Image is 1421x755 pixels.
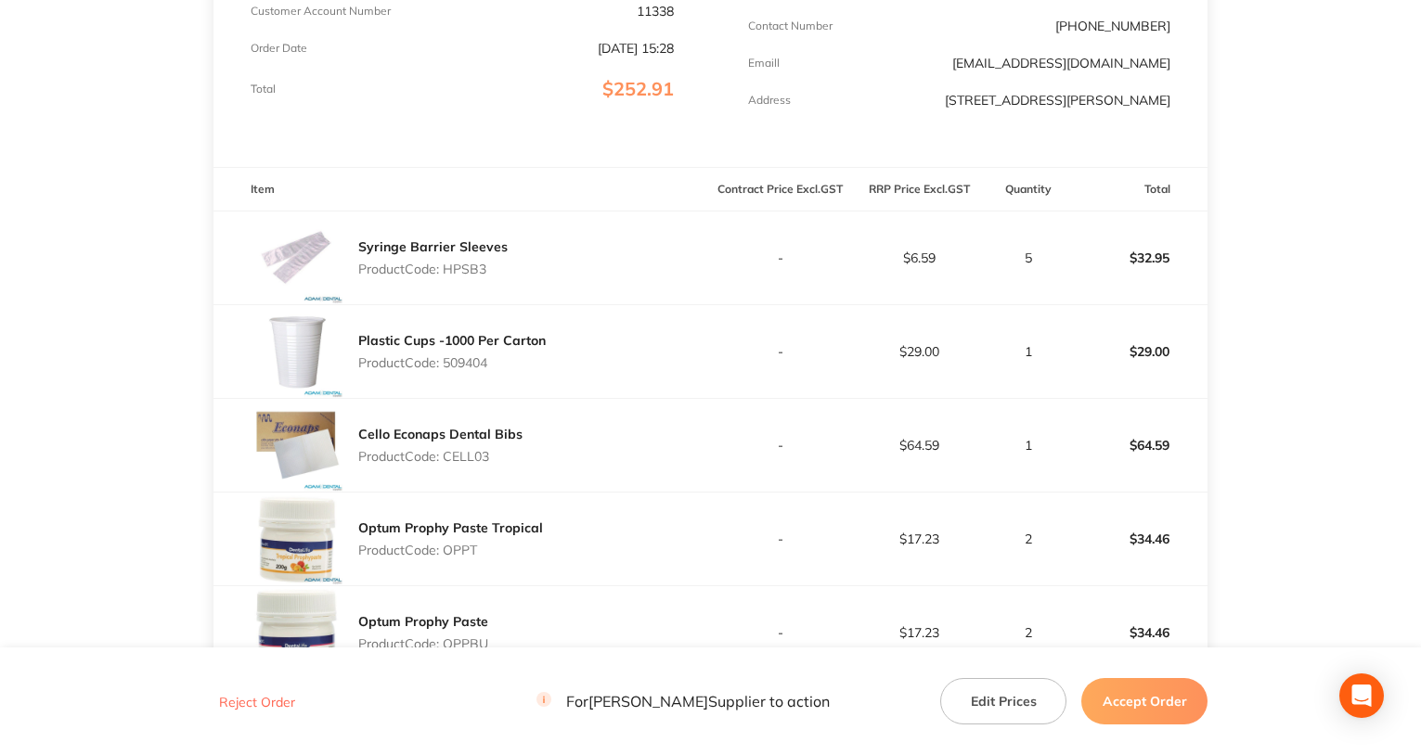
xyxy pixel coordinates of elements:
[712,531,849,546] p: -
[952,55,1170,71] a: [EMAIL_ADDRESS][DOMAIN_NAME]
[358,519,543,536] a: Optum Prophy Paste Tropical
[851,250,988,265] p: $6.59
[712,438,849,453] p: -
[602,77,674,100] span: $252.91
[1081,678,1208,724] button: Accept Order
[945,93,1170,108] p: [STREET_ADDRESS][PERSON_NAME]
[851,625,988,640] p: $17.23
[251,493,343,585] img: bWw2NzVsNg
[711,168,850,211] th: Contract Price Excl. GST
[989,168,1069,211] th: Quantity
[1055,19,1170,33] p: [PHONE_NUMBER]
[213,168,711,211] th: Item
[1069,329,1207,374] p: $29.00
[358,543,543,557] p: Product Code: OPPT
[748,57,780,70] p: Emaill
[748,19,833,32] p: Contact Number
[990,344,1068,359] p: 1
[598,41,674,56] p: [DATE] 15:28
[213,694,301,710] button: Reject Order
[850,168,989,211] th: RRP Price Excl. GST
[251,5,391,18] p: Customer Account Number
[536,693,830,710] p: For [PERSON_NAME] Supplier to action
[251,83,276,96] p: Total
[851,531,988,546] p: $17.23
[748,94,791,107] p: Address
[990,438,1068,453] p: 1
[712,625,849,640] p: -
[358,238,508,255] a: Syringe Barrier Sleeves
[990,250,1068,265] p: 5
[251,399,343,492] img: b3g1amo0MQ
[712,250,849,265] p: -
[1069,610,1207,655] p: $34.46
[358,449,523,464] p: Product Code: CELL03
[251,305,343,398] img: aGV6dzB1cQ
[251,211,343,304] img: M2ZlcnZrNA
[712,344,849,359] p: -
[1069,236,1207,280] p: $32.95
[251,586,343,679] img: bDAxbmRmdQ
[1339,673,1384,718] div: Open Intercom Messenger
[851,438,988,453] p: $64.59
[940,678,1066,724] button: Edit Prices
[358,613,488,630] a: Optum Prophy Paste
[1068,168,1208,211] th: Total
[358,636,488,651] p: Product Code: OPPBU
[358,262,508,276] p: Product Code: HPSB3
[851,344,988,359] p: $29.00
[1069,423,1207,467] p: $64.59
[358,355,546,370] p: Product Code: 509404
[637,4,674,19] p: 11338
[990,625,1068,640] p: 2
[990,531,1068,546] p: 2
[251,42,307,55] p: Order Date
[1069,517,1207,561] p: $34.46
[358,426,523,442] a: Cello Econaps Dental Bibs
[358,332,546,349] a: Plastic Cups -1000 Per Carton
